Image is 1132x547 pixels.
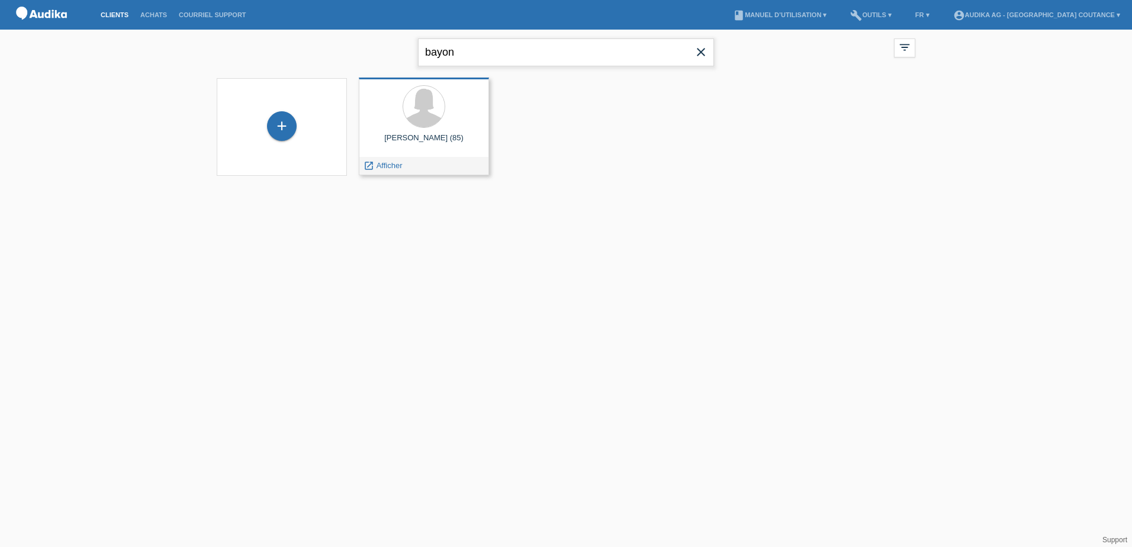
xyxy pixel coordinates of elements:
[850,9,862,21] i: build
[694,45,708,59] i: close
[377,161,403,170] span: Afficher
[364,161,402,170] a: launch Afficher
[733,9,745,21] i: book
[12,23,71,32] a: POS — MF Group
[953,9,965,21] i: account_circle
[95,11,134,18] a: Clients
[368,133,480,152] div: [PERSON_NAME] (85)
[909,11,935,18] a: FR ▾
[134,11,173,18] a: Achats
[947,11,1126,18] a: account_circleAudika AG - [GEOGRAPHIC_DATA] Coutance ▾
[173,11,252,18] a: Courriel Support
[268,116,296,136] div: Enregistrer le client
[727,11,832,18] a: bookManuel d’utilisation ▾
[1102,536,1127,544] a: Support
[898,41,911,54] i: filter_list
[844,11,897,18] a: buildOutils ▾
[364,160,374,171] i: launch
[418,38,714,66] input: Recherche...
